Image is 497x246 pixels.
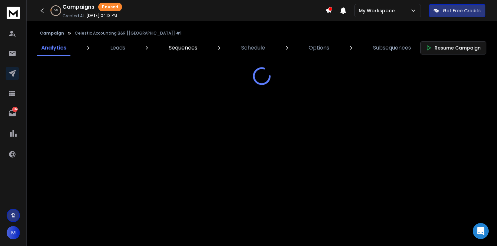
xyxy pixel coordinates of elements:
[169,44,197,52] p: Sequences
[12,107,18,112] p: 8260
[40,31,64,36] button: Campaign
[6,107,19,120] a: 8260
[369,40,415,56] a: Subsequences
[359,7,397,14] p: My Workspace
[237,40,269,56] a: Schedule
[7,226,20,239] button: M
[373,44,411,52] p: Subsequences
[420,41,486,55] button: Resume Campaign
[110,44,125,52] p: Leads
[98,3,122,11] div: Paused
[443,7,481,14] p: Get Free Credits
[75,31,181,36] p: Celestic Accounting B&R [[GEOGRAPHIC_DATA]] #1
[309,44,329,52] p: Options
[165,40,201,56] a: Sequences
[7,7,20,19] img: logo
[429,4,485,17] button: Get Free Credits
[106,40,129,56] a: Leads
[473,223,489,239] div: Open Intercom Messenger
[241,44,265,52] p: Schedule
[86,13,117,18] p: [DATE] 04:13 PM
[62,13,85,19] p: Created At:
[62,3,94,11] h1: Campaigns
[54,9,58,13] p: 5 %
[305,40,333,56] a: Options
[41,44,66,52] p: Analytics
[37,40,70,56] a: Analytics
